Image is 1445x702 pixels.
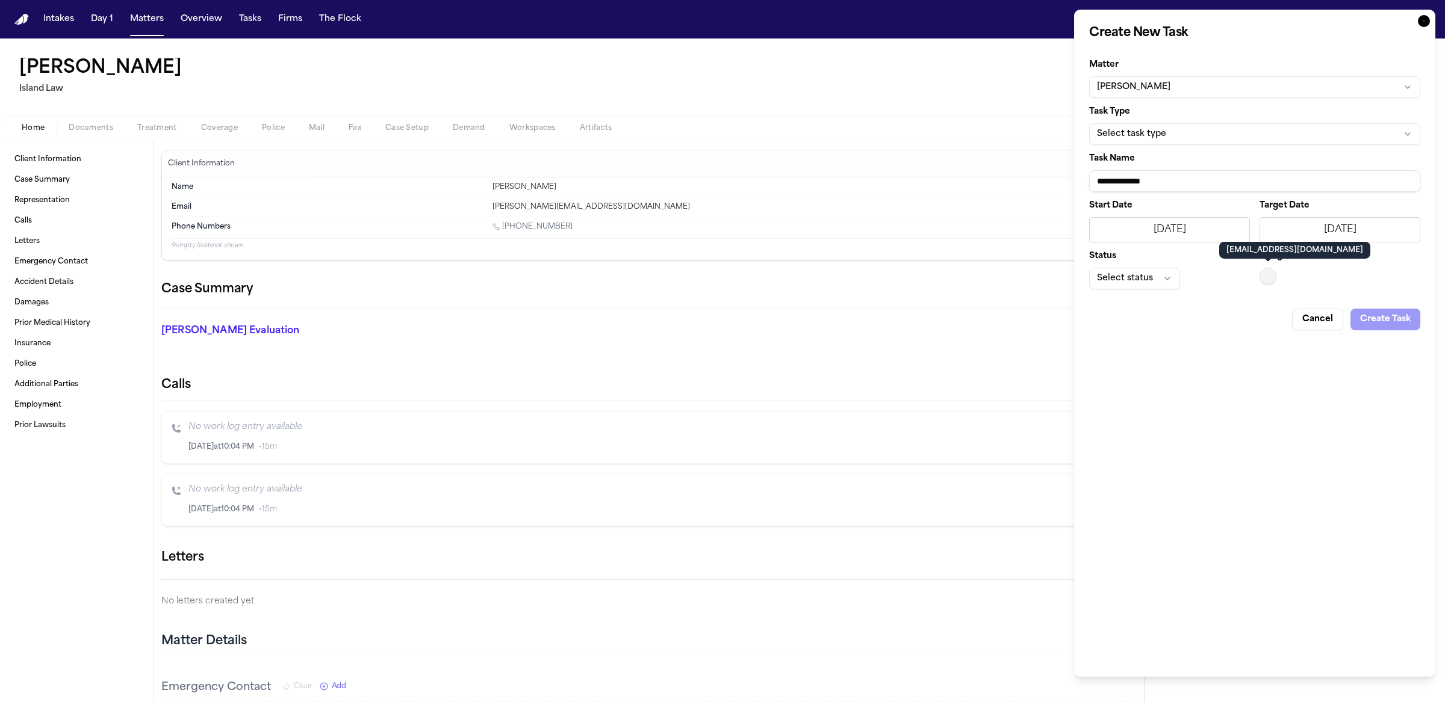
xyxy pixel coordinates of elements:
button: [DATE] [1260,217,1420,242]
label: Task Type [1089,108,1420,116]
div: [DATE] [1267,223,1412,237]
div: [DATE] [1097,223,1242,237]
button: Select status [1089,268,1180,289]
button: Select task type [1089,123,1420,145]
button: [DATE] [1089,217,1250,242]
button: [PERSON_NAME] [1089,76,1420,98]
label: Start Date [1089,202,1250,210]
label: Matter [1089,61,1420,69]
button: Cancel [1292,309,1343,330]
label: Target Date [1260,202,1420,210]
h2: Create New Task [1089,25,1420,42]
span: Task Name [1089,154,1135,163]
label: Status [1089,252,1250,260]
p: [EMAIL_ADDRESS][DOMAIN_NAME] [1226,245,1363,255]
